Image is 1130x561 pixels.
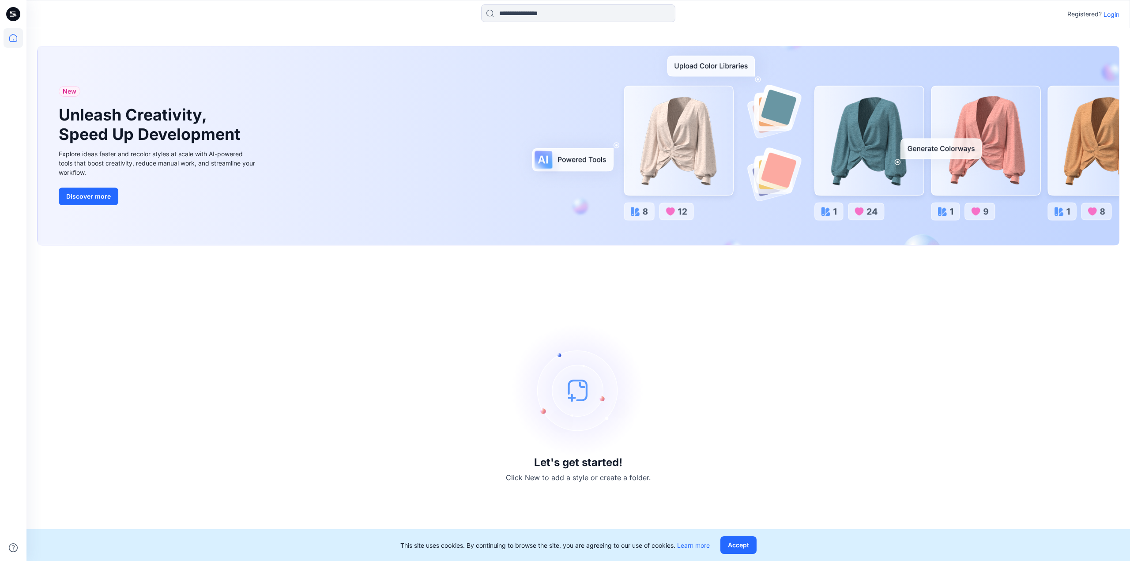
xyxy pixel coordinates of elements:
[534,456,622,469] h3: Let's get started!
[63,86,76,97] span: New
[400,541,710,550] p: This site uses cookies. By continuing to browse the site, you are agreeing to our use of cookies.
[512,324,644,456] img: empty-state-image.svg
[677,542,710,549] a: Learn more
[59,188,118,205] button: Discover more
[506,472,651,483] p: Click New to add a style or create a folder.
[1067,9,1102,19] p: Registered?
[1104,10,1119,19] p: Login
[59,188,257,205] a: Discover more
[59,149,257,177] div: Explore ideas faster and recolor styles at scale with AI-powered tools that boost creativity, red...
[59,105,244,143] h1: Unleash Creativity, Speed Up Development
[720,536,757,554] button: Accept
